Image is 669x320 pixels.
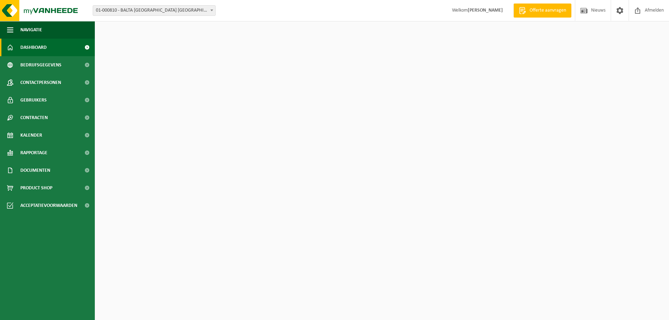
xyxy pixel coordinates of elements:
[468,8,503,13] strong: [PERSON_NAME]
[20,21,42,39] span: Navigatie
[513,4,571,18] a: Offerte aanvragen
[20,74,61,91] span: Contactpersonen
[20,144,47,162] span: Rapportage
[20,126,42,144] span: Kalender
[528,7,568,14] span: Offerte aanvragen
[93,6,215,15] span: 01-000810 - BALTA OUDENAARDE NV - OUDENAARDE
[20,197,77,214] span: Acceptatievoorwaarden
[93,5,216,16] span: 01-000810 - BALTA OUDENAARDE NV - OUDENAARDE
[20,56,61,74] span: Bedrijfsgegevens
[20,162,50,179] span: Documenten
[20,91,47,109] span: Gebruikers
[20,109,48,126] span: Contracten
[20,179,52,197] span: Product Shop
[20,39,47,56] span: Dashboard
